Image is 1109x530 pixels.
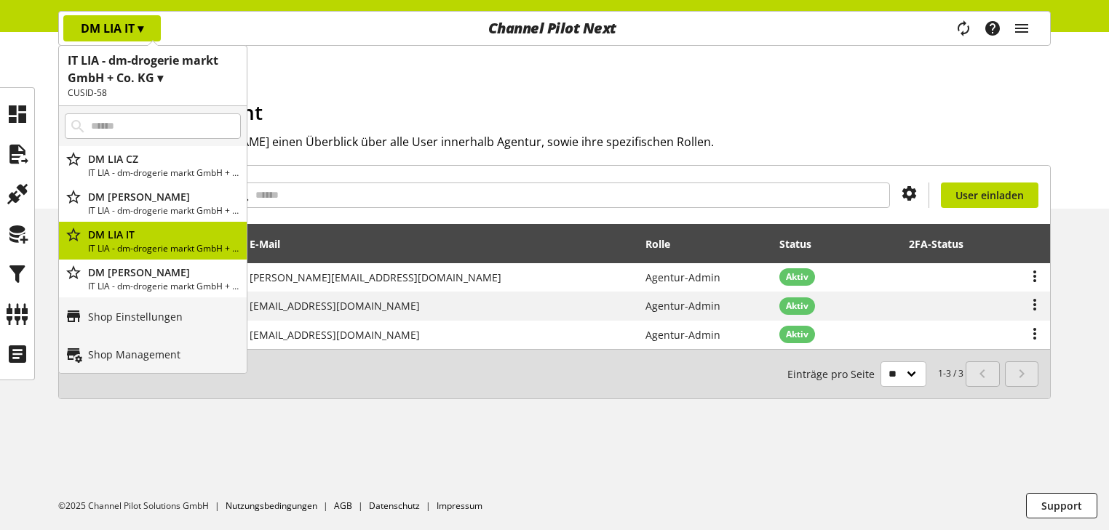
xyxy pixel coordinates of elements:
[437,499,482,512] a: Impressum
[81,133,1051,150] h2: Diese Seite bietet [PERSON_NAME] einen Überblick über alle User innerhalb Agentur, sowie ihre spe...
[787,361,963,387] small: 1-3 / 3
[88,227,241,242] p: DM LIA IT
[250,299,420,313] span: [EMAIL_ADDRESS][DOMAIN_NAME]
[88,309,183,324] p: Shop Einstellungen
[88,151,241,166] p: DM LIA CZ
[779,236,826,252] div: Status
[68,52,238,87] h1: IT LIA - dm-drogerie markt GmbH + Co. KG ▾
[226,499,317,512] a: Nutzungsbedingungen
[250,236,295,252] div: E-Mail
[1026,493,1097,518] button: Support
[909,229,997,258] div: 2FA-Status
[786,270,808,284] span: Aktiv
[645,328,720,342] span: Agentur-Admin
[81,20,143,37] p: DM LIA IT
[88,280,241,293] p: IT LIA - dm-drogerie markt GmbH + Co. KG
[59,297,247,335] a: Shop Einstellungen
[369,499,420,512] a: Datenschutz
[138,20,143,36] span: ▾
[786,328,808,341] span: Aktiv
[88,242,241,255] p: IT LIA - dm-drogerie markt GmbH + Co. KG
[955,188,1024,203] span: User einladen
[59,335,247,373] a: Shop Management
[645,236,685,252] div: Rolle
[645,270,720,284] span: Agentur-Admin
[334,499,352,512] a: AGB
[250,270,501,284] span: [PERSON_NAME][EMAIL_ADDRESS][DOMAIN_NAME]
[645,299,720,313] span: Agentur-Admin
[786,300,808,313] span: Aktiv
[58,499,226,513] li: ©2025 Channel Pilot Solutions GmbH
[250,328,420,342] span: [EMAIL_ADDRESS][DOMAIN_NAME]
[88,204,241,217] p: IT LIA - dm-drogerie markt GmbH + Co. KG
[88,265,241,280] p: DM LIA RO
[1041,498,1082,513] span: Support
[68,87,238,100] h2: CUSID-58
[88,189,241,204] p: DM LIA HU
[88,347,180,362] p: Shop Management
[941,182,1038,208] a: User einladen
[58,11,1051,46] nav: main navigation
[787,366,881,382] span: Einträge pro Seite
[88,166,241,180] p: IT LIA - dm-drogerie markt GmbH + Co. KG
